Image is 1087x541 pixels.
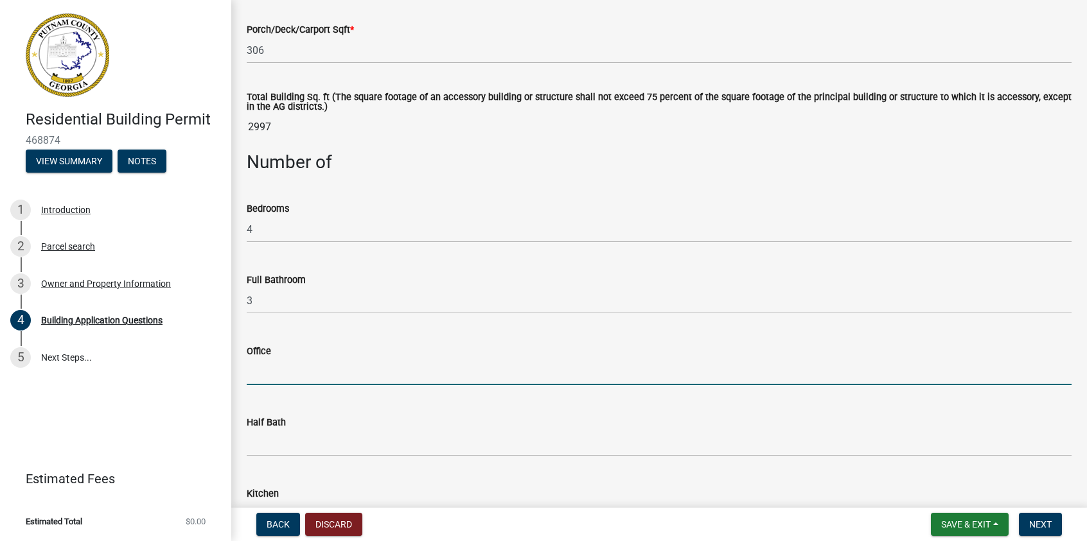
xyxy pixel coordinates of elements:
label: Total Building Sq. ft (The square footage of an accessory building or structure shall not exceed ... [247,93,1072,112]
label: Bedrooms [247,205,289,214]
div: 3 [10,273,31,294]
div: Building Application Questions [41,316,163,325]
span: Estimated Total [26,517,82,526]
label: Office [247,347,271,356]
label: Porch/Deck/Carport Sqft [247,26,354,35]
div: Parcel search [41,242,95,251]
label: Half Bath [247,418,286,427]
span: $0.00 [186,517,206,526]
label: Full Bathroom [247,276,306,285]
a: Estimated Fees [10,466,211,492]
wm-modal-confirm: Notes [118,157,166,167]
h3: Number of [247,151,1072,173]
span: 468874 [26,134,206,146]
div: 1 [10,200,31,220]
span: Save & Exit [941,519,991,529]
button: Discard [305,513,362,536]
div: 5 [10,347,31,368]
img: Putnam County, Georgia [26,13,109,97]
button: Next [1019,513,1062,536]
span: Next [1029,519,1052,529]
h4: Residential Building Permit [26,110,221,129]
button: Back [256,513,300,536]
div: Introduction [41,205,91,214]
button: Save & Exit [931,513,1009,536]
div: Owner and Property Information [41,279,171,288]
wm-modal-confirm: Summary [26,157,112,167]
div: 4 [10,310,31,331]
button: View Summary [26,150,112,173]
div: 2 [10,236,31,257]
label: Kitchen [247,490,279,499]
span: Back [267,519,290,529]
button: Notes [118,150,166,173]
